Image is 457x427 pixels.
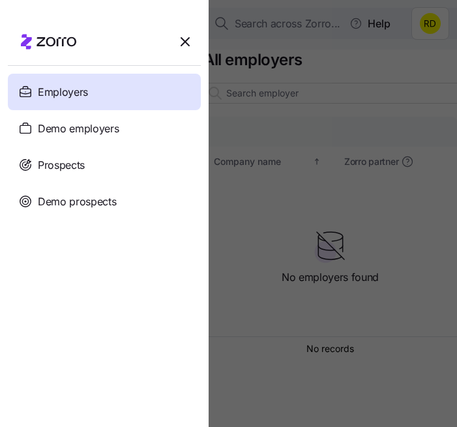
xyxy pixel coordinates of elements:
a: Demo employers [8,110,201,147]
span: Demo prospects [38,194,117,210]
span: Demo employers [38,121,119,137]
a: Prospects [8,147,201,183]
a: Employers [8,74,201,110]
span: Prospects [38,157,85,173]
a: Demo prospects [8,183,201,220]
span: Employers [38,84,88,100]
